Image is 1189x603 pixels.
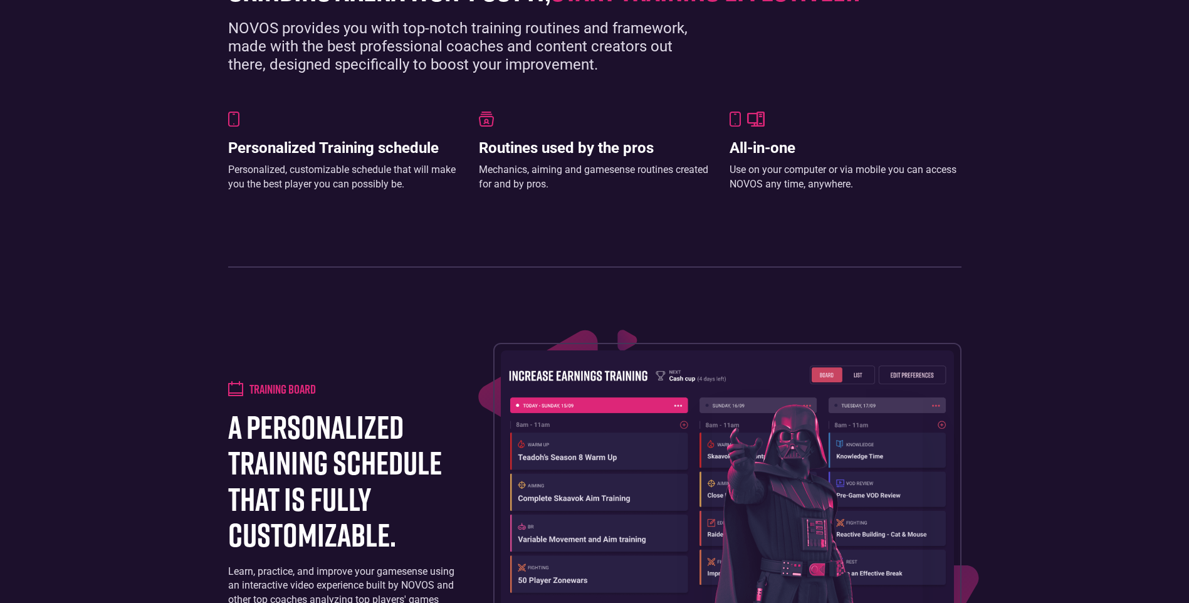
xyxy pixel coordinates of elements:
[730,139,961,157] h3: All-in-one
[228,163,460,191] div: Personalized, customizable schedule that will make you the best player you can possibly be.
[730,163,961,191] div: Use on your computer or via mobile you can access NOVOS any time, anywhere.
[228,19,711,73] div: NOVOS provides you with top-notch training routines and framework, made with the best professiona...
[228,409,462,552] h1: a personalized training schedule that is fully customizable.
[479,139,711,157] h3: Routines used by the pros
[479,163,711,191] div: Mechanics, aiming and gamesense routines created for and by pros.
[249,381,316,396] h4: Training board
[228,139,460,157] h3: Personalized Training schedule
